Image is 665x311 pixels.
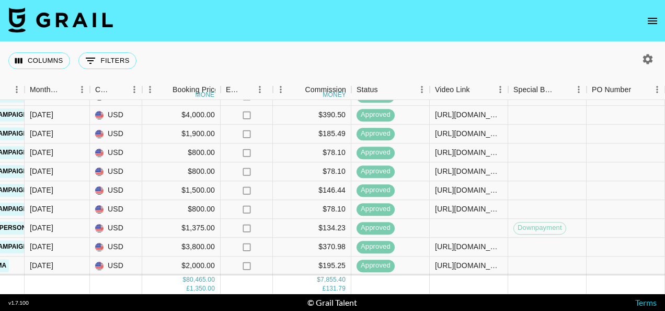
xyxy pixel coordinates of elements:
[307,297,357,308] div: © Grail Talent
[435,148,502,158] div: https://www.tiktok.com/@sincerelyjehn/video/7543723367375850760?is_from_webapp=1&sender_device=pc...
[273,162,351,181] div: $78.10
[25,80,90,100] div: Month Due
[435,261,502,271] div: https://www.tiktok.com/@salmajabarbique/video/7550385730749467918?_t=ZT-8zmORs8LKBy&_r=1
[142,219,221,238] div: $1,375.00
[357,223,395,233] span: approved
[323,92,346,98] div: money
[592,80,631,100] div: PO Number
[142,257,221,275] div: $2,000.00
[305,80,346,100] div: Commission
[351,80,430,100] div: Status
[357,242,395,252] span: approved
[435,242,502,252] div: https://www.tiktok.com/@byrvm_contentcreation/video/7546562436560637206?_t=ZN-8zTKq8u0Msg&_r=1
[127,82,142,97] button: Menu
[8,299,29,306] div: v 1.7.100
[142,200,221,219] div: $800.00
[30,148,53,158] div: Sep '25
[90,106,142,125] div: USD
[430,80,508,100] div: Video Link
[8,7,113,32] img: Grail Talent
[142,82,158,97] button: Menu
[142,238,221,257] div: $3,800.00
[435,204,502,215] div: https://www.tiktok.com/@itsneme__/video/7545396600974134535?_t=ZS-8zO03WMmwy5&_r=1
[649,82,665,97] button: Menu
[357,166,395,176] span: approved
[508,80,587,100] div: Special Booking Type
[90,125,142,143] div: USD
[90,257,142,275] div: USD
[556,82,571,97] button: Sort
[142,125,221,143] div: $1,900.00
[571,82,587,97] button: Menu
[30,204,53,215] div: Sep '25
[326,284,346,293] div: 131.79
[226,80,240,100] div: Expenses: Remove Commission?
[90,200,142,219] div: USD
[142,106,221,125] div: $4,000.00
[273,181,351,200] div: $146.44
[142,143,221,162] div: $800.00
[90,238,142,257] div: USD
[492,82,508,97] button: Menu
[273,106,351,125] div: $390.50
[357,148,395,158] span: approved
[435,166,502,177] div: https://www.tiktok.com/@akthawicked/video/7545387048748764423?_t=ZS-8zNyZqTWNqE&_r=1
[90,80,142,100] div: Currency
[273,238,351,257] div: $370.98
[8,52,70,69] button: Select columns
[414,82,430,97] button: Menu
[196,92,219,98] div: money
[357,129,395,139] span: approved
[60,82,74,97] button: Sort
[273,257,351,275] div: $195.25
[357,80,378,100] div: Status
[30,223,53,234] div: Sep '25
[240,82,255,97] button: Sort
[90,181,142,200] div: USD
[317,275,320,284] div: $
[378,82,393,97] button: Sort
[320,275,346,284] div: 7,855.40
[30,261,53,271] div: Sep '25
[30,110,53,120] div: Sep '25
[173,80,219,100] div: Booking Price
[273,219,351,238] div: $134.23
[631,82,646,97] button: Sort
[514,223,566,233] span: Downpayment
[273,200,351,219] div: $78.10
[435,80,470,100] div: Video Link
[142,181,221,200] div: $1,500.00
[513,80,556,100] div: Special Booking Type
[90,162,142,181] div: USD
[470,82,485,97] button: Sort
[357,110,395,120] span: approved
[273,82,289,97] button: Menu
[186,275,215,284] div: 80,465.00
[186,284,190,293] div: £
[642,10,663,31] button: open drawer
[357,261,395,271] span: approved
[357,185,395,195] span: approved
[435,129,502,139] div: https://www.tiktok.com/@iamjoeanderson/video/7545495045751803149?_t=ZT-8zORzqZQzlO&_r=1
[190,284,215,293] div: 1,350.00
[30,242,53,252] div: Sep '25
[30,185,53,196] div: Sep '25
[273,143,351,162] div: $78.10
[273,125,351,143] div: $185.49
[158,82,173,97] button: Sort
[435,185,502,196] div: https://www.tiktok.com/@effects_collins/video/7543667065907907871?_t=ZP-8zG4ffvdfna&_r=1
[323,284,326,293] div: £
[435,110,502,120] div: https://www.tiktok.com/@harry__allsop/video/7545489274641059094?_t=ZN-8zOQClrZ6Zi&_r=1
[635,297,657,307] a: Terms
[290,82,305,97] button: Sort
[112,82,127,97] button: Sort
[90,143,142,162] div: USD
[587,80,665,100] div: PO Number
[30,166,53,177] div: Sep '25
[221,80,273,100] div: Expenses: Remove Commission?
[30,80,60,100] div: Month Due
[78,52,136,69] button: Show filters
[182,275,186,284] div: $
[357,204,395,214] span: approved
[252,82,268,97] button: Menu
